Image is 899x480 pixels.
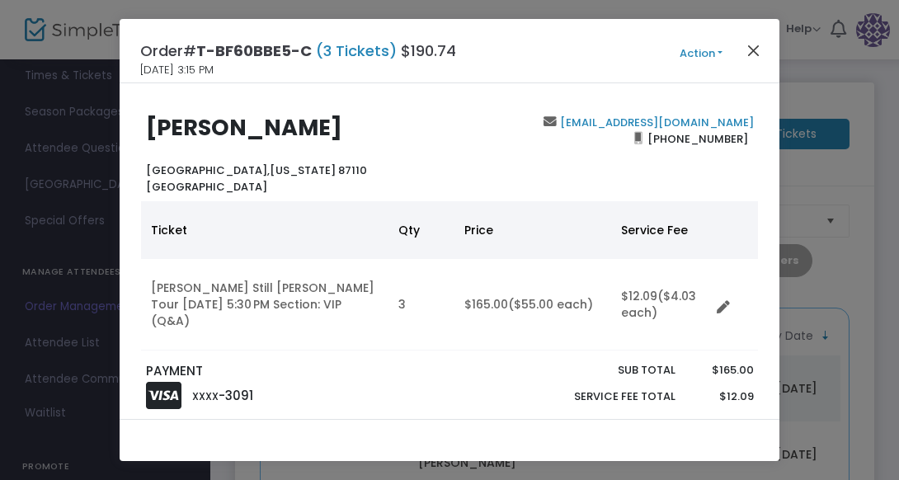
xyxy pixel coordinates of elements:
span: ($4.03 each) [621,288,696,321]
p: $13.65 [691,416,753,432]
td: $12.09 [611,259,710,351]
td: [PERSON_NAME] Still [PERSON_NAME] Tour [DATE] 5:30 PM Section: VIP (Q&A) [141,259,388,351]
span: -3091 [219,387,253,404]
span: XXXX [192,389,219,403]
p: PAYMENT [146,362,442,381]
td: $165.00 [454,259,611,351]
button: Action [652,45,751,63]
th: Ticket [141,201,388,259]
p: Tax Total [535,416,675,432]
th: Qty [388,201,454,259]
span: [DATE] 3:15 PM [140,62,214,78]
span: [PHONE_NUMBER] [642,125,754,152]
span: [GEOGRAPHIC_DATA], [146,162,270,178]
th: Service Fee [611,201,710,259]
b: [US_STATE] 87110 [GEOGRAPHIC_DATA] [146,162,367,195]
button: Close [743,40,765,61]
p: $12.09 [691,388,753,405]
td: 3 [388,259,454,351]
p: Service Fee Total [535,388,675,405]
span: (3 Tickets) [312,40,401,61]
h4: Order# $190.74 [140,40,456,62]
th: Price [454,201,611,259]
p: Sub total [535,362,675,379]
div: Data table [141,201,758,351]
span: ($55.00 each) [508,296,593,313]
span: T-BF60BBE5-C [196,40,312,61]
a: [EMAIL_ADDRESS][DOMAIN_NAME] [557,115,754,130]
p: $165.00 [691,362,753,379]
b: [PERSON_NAME] [146,112,342,143]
